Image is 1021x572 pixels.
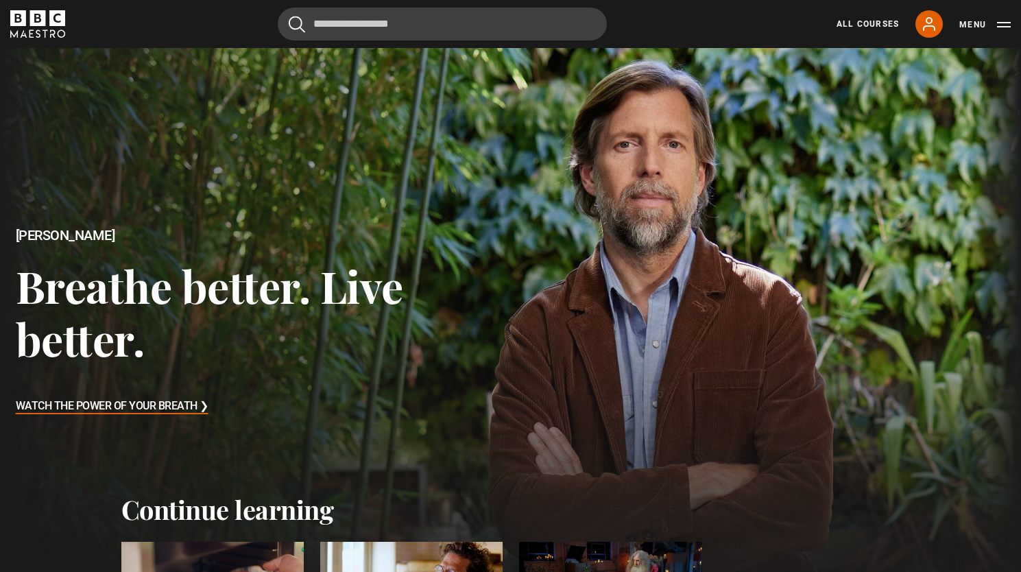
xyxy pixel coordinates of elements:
[16,396,208,417] h3: Watch The Power of Your Breath ❯
[121,494,900,525] h2: Continue learning
[959,18,1011,32] button: Toggle navigation
[278,8,607,40] input: Search
[10,10,65,38] svg: BBC Maestro
[16,228,409,243] h2: [PERSON_NAME]
[289,16,305,33] button: Submit the search query
[837,18,899,30] a: All Courses
[16,259,409,366] h3: Breathe better. Live better.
